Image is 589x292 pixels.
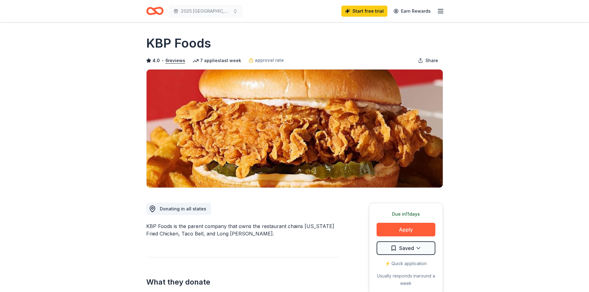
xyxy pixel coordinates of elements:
h1: KBP Foods [146,35,211,52]
div: KBP Foods is the parent company that owns the restaurant chains [US_STATE] Fried Chicken, Taco Be... [146,222,339,237]
button: Saved [377,241,435,255]
button: Apply [377,223,435,236]
span: 4.0 [152,57,160,64]
button: 2025 [GEOGRAPHIC_DATA] Gymnastics Level 1-5 [US_STATE] State Championships [169,5,243,17]
div: Usually responds in around a week [377,272,435,287]
span: Donating in all states [160,206,206,211]
a: Start free trial [341,6,387,17]
img: Image for KBP Foods [147,70,443,188]
a: Home [146,4,164,18]
div: ⚡️ Quick application [377,260,435,267]
div: 7 applies last week [193,57,241,64]
h2: What they donate [146,277,339,287]
button: 6reviews [165,57,185,64]
span: Saved [399,244,414,252]
span: Share [425,57,438,64]
button: Share [413,54,443,67]
div: Due in 11 days [377,210,435,218]
a: Earn Rewards [390,6,434,17]
a: approval rate [249,57,284,64]
span: 2025 [GEOGRAPHIC_DATA] Gymnastics Level 1-5 [US_STATE] State Championships [181,7,230,15]
span: • [161,58,164,63]
span: approval rate [255,57,284,64]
